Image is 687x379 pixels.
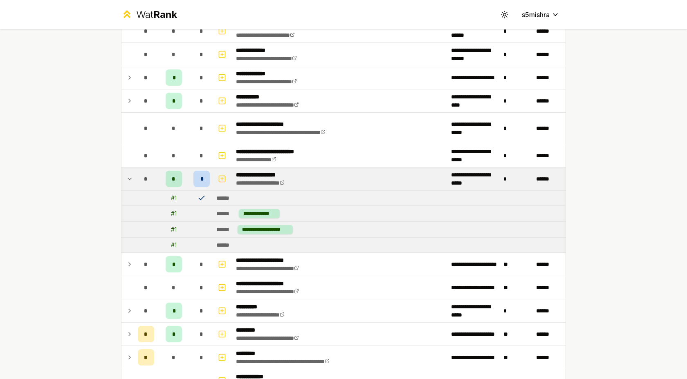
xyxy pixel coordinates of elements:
div: # 1 [171,210,177,218]
div: Wat [136,8,177,21]
div: # 1 [171,225,177,234]
span: s5mishra [522,10,550,20]
button: s5mishra [515,7,566,22]
div: # 1 [171,194,177,202]
div: # 1 [171,241,177,249]
span: Rank [153,9,177,20]
a: WatRank [121,8,177,21]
